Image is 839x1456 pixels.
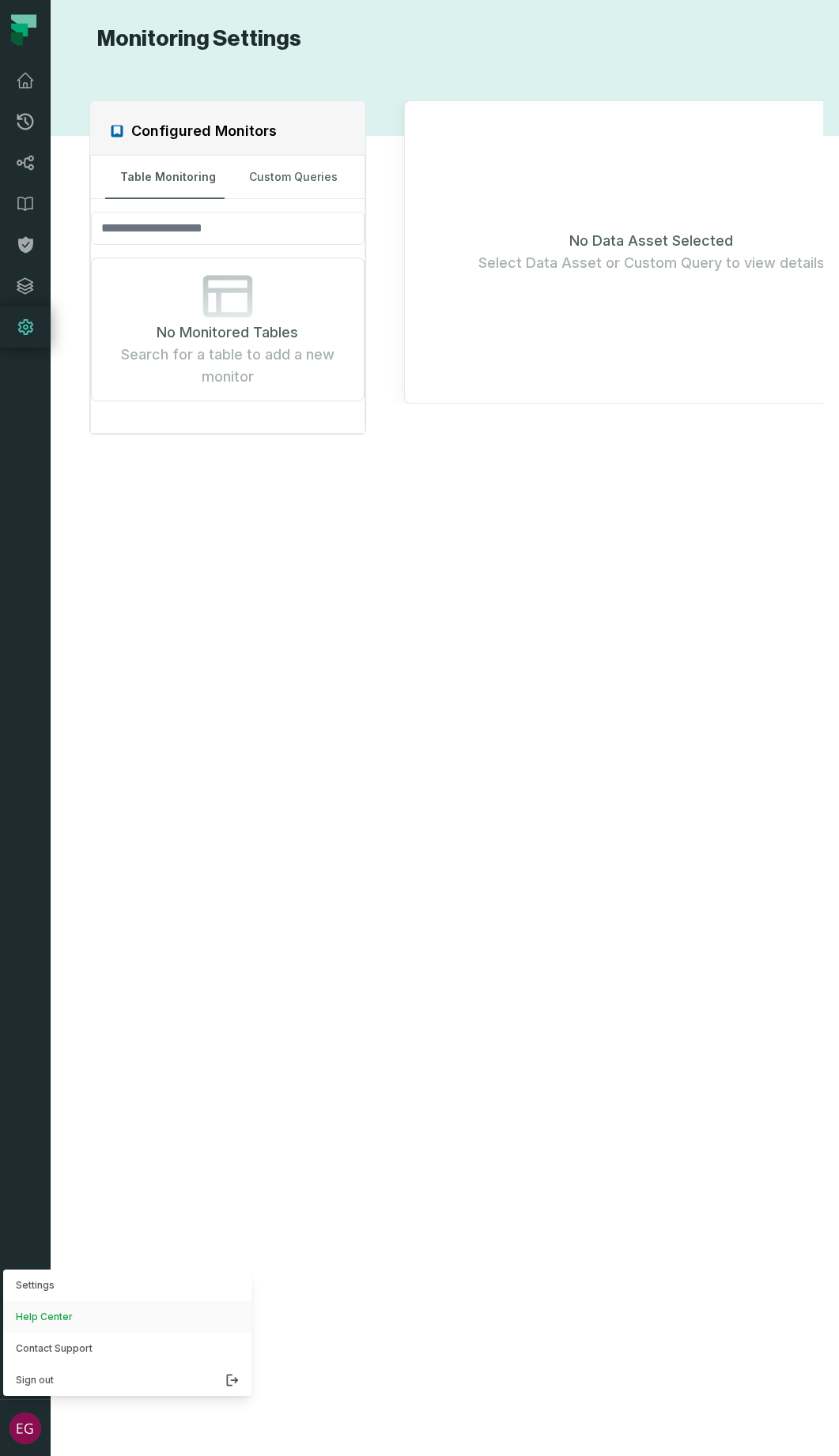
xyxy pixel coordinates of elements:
[105,156,225,198] button: Table Monitoring
[131,120,277,142] h2: Configured Monitors
[3,1364,251,1396] button: Sign out
[3,1270,251,1301] button: Settings
[231,156,350,198] button: Custom Queries
[9,1413,41,1444] img: avatar of Eamon Glackin
[478,252,825,274] span: Select Data Asset or Custom Query to view details
[3,1270,251,1396] div: avatar of Eamon Glackin
[89,25,301,53] h1: Monitoring Settings
[3,1301,251,1333] a: Help Center
[3,1333,251,1364] a: Contact Support
[104,344,351,388] span: Search for a table to add a new monitor
[569,230,733,252] span: No Data Asset Selected
[157,322,298,344] span: No Monitored Tables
